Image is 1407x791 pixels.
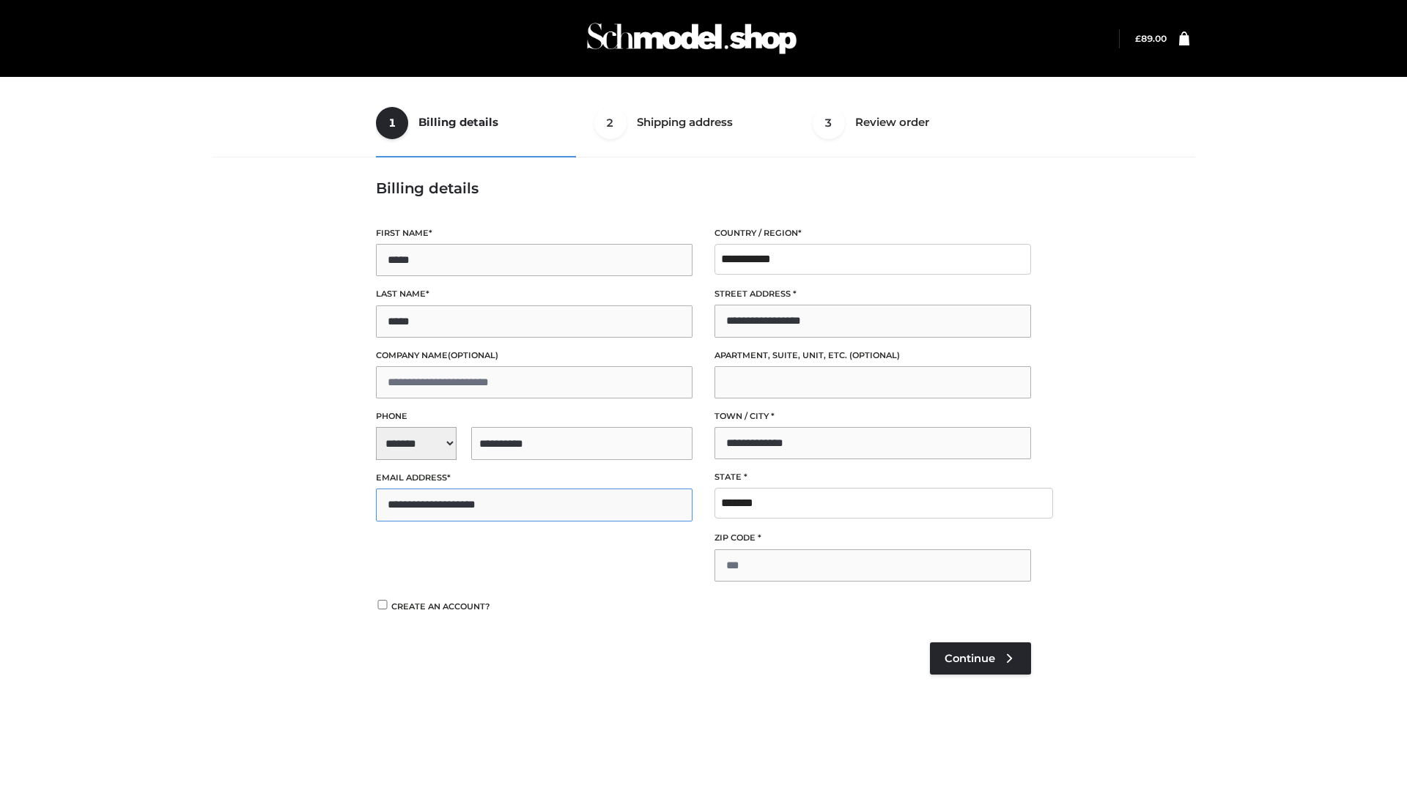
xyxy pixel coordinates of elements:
span: £ [1135,33,1141,44]
span: (optional) [448,350,498,360]
img: Schmodel Admin 964 [582,10,802,67]
label: State [714,470,1031,484]
label: Country / Region [714,226,1031,240]
label: Street address [714,287,1031,301]
label: Phone [376,409,693,423]
a: Continue [930,642,1031,675]
label: Town / City [714,409,1031,423]
label: Email address [376,471,693,485]
label: First name [376,226,693,240]
label: Company name [376,349,693,363]
span: Continue [945,652,995,665]
label: Apartment, suite, unit, etc. [714,349,1031,363]
span: (optional) [849,350,900,360]
bdi: 89.00 [1135,33,1167,44]
label: Last name [376,287,693,301]
a: £89.00 [1135,33,1167,44]
span: Create an account? [391,601,490,612]
label: ZIP Code [714,531,1031,545]
input: Create an account? [376,600,389,609]
h3: Billing details [376,179,1031,197]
